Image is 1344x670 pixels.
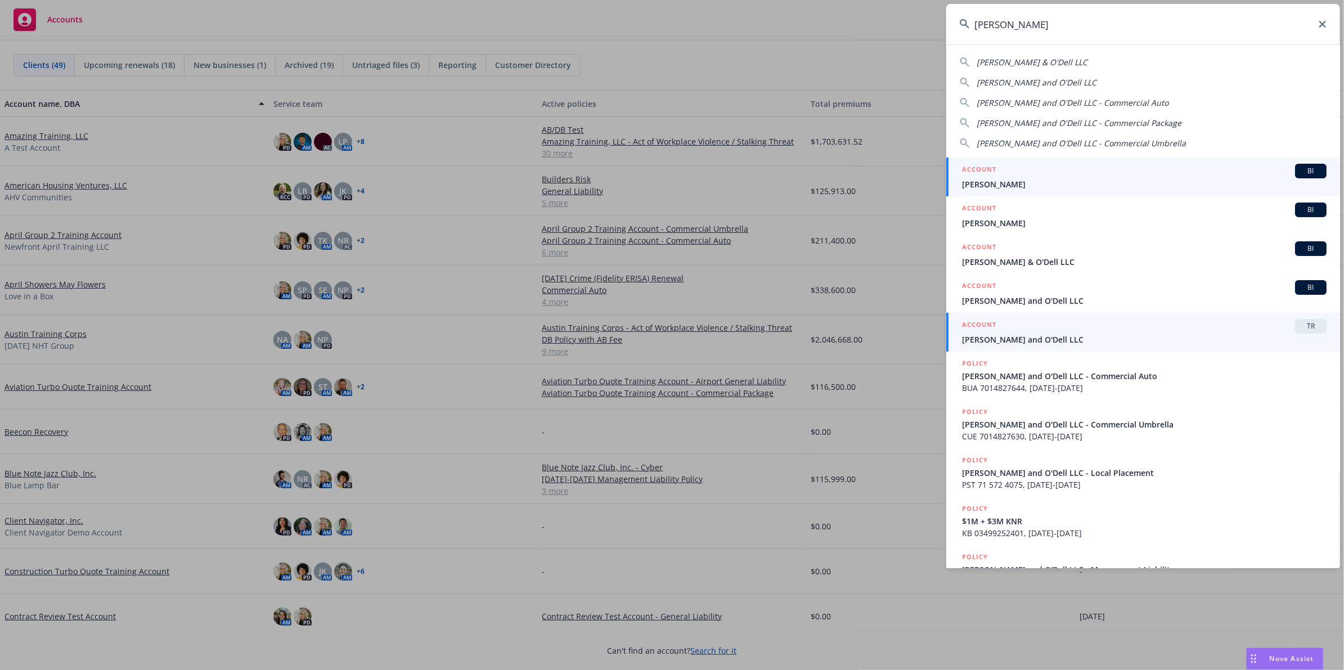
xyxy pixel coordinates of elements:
a: ACCOUNTBI[PERSON_NAME] and O'Dell LLC [946,274,1340,313]
a: ACCOUNTBI[PERSON_NAME] [946,158,1340,196]
span: [PERSON_NAME] and O'Dell LLC - Commercial Auto [977,97,1168,108]
span: CUE 7014827630, [DATE]-[DATE] [962,430,1327,442]
span: $1M + $3M KNR [962,515,1327,527]
a: POLICY[PERSON_NAME] and O'Dell LLC - Commercial UmbrellaCUE 7014827630, [DATE]-[DATE] [946,400,1340,448]
span: BI [1300,166,1322,176]
span: BUA 7014827644, [DATE]-[DATE] [962,382,1327,394]
span: Nova Assist [1270,654,1314,663]
h5: ACCOUNT [962,203,996,216]
span: [PERSON_NAME] and O'Dell LLC - Commercial Umbrella [977,138,1186,149]
span: [PERSON_NAME] and O'Dell LLC - Local Placement [962,467,1327,479]
a: POLICY[PERSON_NAME] and O'Dell LLC - Local PlacementPST 71 572 4075, [DATE]-[DATE] [946,448,1340,497]
h5: ACCOUNT [962,319,996,332]
span: KB 03499252401, [DATE]-[DATE] [962,527,1327,539]
span: [PERSON_NAME] [962,217,1327,229]
span: BI [1300,205,1322,215]
span: [PERSON_NAME] [962,178,1327,190]
h5: POLICY [962,455,988,466]
span: [PERSON_NAME] and O'Dell LLC - Commercial Umbrella [962,419,1327,430]
h5: ACCOUNT [962,241,996,255]
span: PST 71 572 4075, [DATE]-[DATE] [962,479,1327,491]
span: [PERSON_NAME] and O'Dell LLC [962,295,1327,307]
h5: POLICY [962,406,988,417]
span: [PERSON_NAME] and O'Dell LLC [977,77,1096,88]
h5: POLICY [962,358,988,369]
span: BI [1300,282,1322,293]
span: [PERSON_NAME] & O'Dell LLC [977,57,1087,68]
h5: POLICY [962,503,988,514]
span: [PERSON_NAME] and O'Dell LLC [962,334,1327,345]
span: [PERSON_NAME] and O'Dell LLC - Commercial Auto [962,370,1327,382]
a: POLICY[PERSON_NAME] and O'Dell LLC - Commercial AutoBUA 7014827644, [DATE]-[DATE] [946,352,1340,400]
h5: ACCOUNT [962,164,996,177]
input: Search... [946,4,1340,44]
a: ACCOUNTBI[PERSON_NAME] [946,196,1340,235]
h5: POLICY [962,551,988,563]
span: [PERSON_NAME] and O'Dell LLC - Management Liability [962,564,1327,575]
span: [PERSON_NAME] & O'Dell LLC [962,256,1327,268]
span: BI [1300,244,1322,254]
span: [PERSON_NAME] and O'Dell LLC - Commercial Package [977,118,1181,128]
span: TR [1300,321,1322,331]
h5: ACCOUNT [962,280,996,294]
a: ACCOUNTBI[PERSON_NAME] & O'Dell LLC [946,235,1340,274]
a: ACCOUNTTR[PERSON_NAME] and O'Dell LLC [946,313,1340,352]
a: POLICY$1M + $3M KNRKB 03499252401, [DATE]-[DATE] [946,497,1340,545]
div: Drag to move [1247,648,1261,669]
button: Nova Assist [1246,647,1324,670]
a: POLICY[PERSON_NAME] and O'Dell LLC - Management Liability [946,545,1340,593]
